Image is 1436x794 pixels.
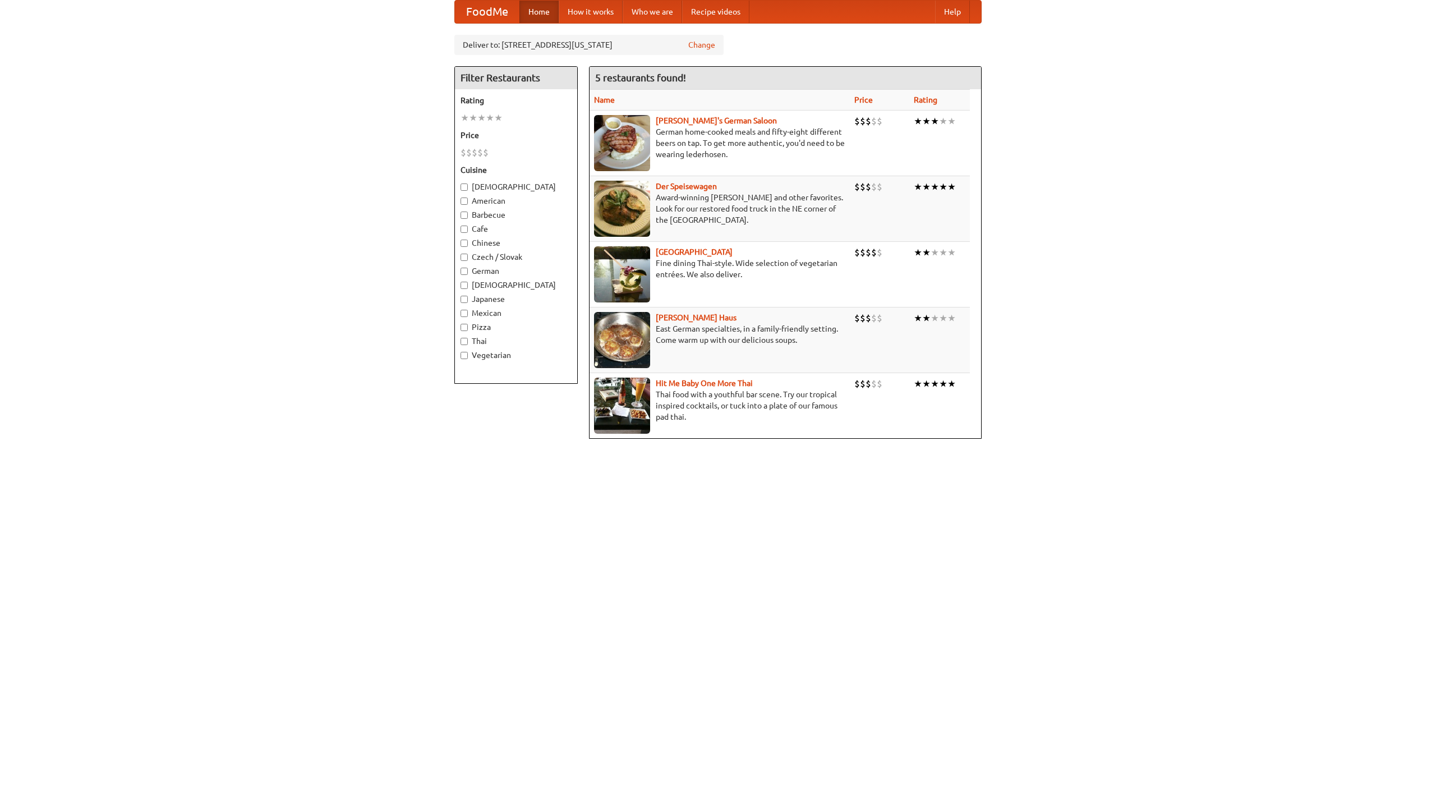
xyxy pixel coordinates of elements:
a: How it works [559,1,623,23]
input: Barbecue [461,212,468,219]
li: $ [854,312,860,324]
li: $ [871,246,877,259]
a: Name [594,95,615,104]
li: ★ [947,312,956,324]
input: German [461,268,468,275]
li: ★ [922,312,931,324]
li: ★ [461,112,469,124]
a: Home [519,1,559,23]
input: Vegetarian [461,352,468,359]
ng-pluralize: 5 restaurants found! [595,72,686,83]
img: esthers.jpg [594,115,650,171]
li: $ [877,246,882,259]
label: Mexican [461,307,572,319]
li: $ [871,181,877,193]
a: Rating [914,95,937,104]
label: American [461,195,572,206]
label: Pizza [461,322,572,333]
img: kohlhaus.jpg [594,312,650,368]
li: $ [854,115,860,127]
li: ★ [939,246,947,259]
li: ★ [922,378,931,390]
li: $ [866,378,871,390]
li: ★ [931,246,939,259]
li: $ [466,146,472,159]
label: Thai [461,336,572,347]
label: [DEMOGRAPHIC_DATA] [461,181,572,192]
p: East German specialties, in a family-friendly setting. Come warm up with our delicious soups. [594,323,845,346]
p: Fine dining Thai-style. Wide selection of vegetarian entrées. We also deliver. [594,258,845,280]
li: $ [860,378,866,390]
label: Chinese [461,237,572,249]
input: Mexican [461,310,468,317]
a: Der Speisewagen [656,182,717,191]
li: ★ [922,246,931,259]
li: ★ [922,181,931,193]
label: Czech / Slovak [461,251,572,263]
label: Barbecue [461,209,572,221]
input: Japanese [461,296,468,303]
li: ★ [914,246,922,259]
li: ★ [914,115,922,127]
p: German home-cooked meals and fifty-eight different beers on tap. To get more authentic, you'd nee... [594,126,845,160]
label: German [461,265,572,277]
li: $ [871,115,877,127]
li: $ [877,312,882,324]
li: ★ [914,181,922,193]
li: ★ [947,246,956,259]
li: ★ [922,115,931,127]
li: ★ [947,378,956,390]
li: $ [483,146,489,159]
li: ★ [939,115,947,127]
li: ★ [939,312,947,324]
li: $ [866,115,871,127]
a: Hit Me Baby One More Thai [656,379,753,388]
li: ★ [494,112,503,124]
li: $ [866,312,871,324]
h5: Cuisine [461,164,572,176]
li: $ [866,246,871,259]
li: $ [461,146,466,159]
li: $ [860,181,866,193]
li: $ [877,378,882,390]
a: [GEOGRAPHIC_DATA] [656,247,733,256]
input: Thai [461,338,468,345]
li: $ [854,246,860,259]
a: [PERSON_NAME]'s German Saloon [656,116,777,125]
label: Cafe [461,223,572,235]
a: Change [688,39,715,51]
h5: Price [461,130,572,141]
li: $ [472,146,477,159]
label: Japanese [461,293,572,305]
li: ★ [947,115,956,127]
a: FoodMe [455,1,519,23]
a: Help [935,1,970,23]
li: $ [854,181,860,193]
li: ★ [914,378,922,390]
a: Price [854,95,873,104]
li: ★ [931,181,939,193]
li: $ [860,246,866,259]
a: [PERSON_NAME] Haus [656,313,737,322]
li: $ [860,115,866,127]
li: $ [854,378,860,390]
input: American [461,198,468,205]
h4: Filter Restaurants [455,67,577,89]
li: ★ [931,312,939,324]
li: $ [866,181,871,193]
p: Thai food with a youthful bar scene. Try our tropical inspired cocktails, or tuck into a plate of... [594,389,845,423]
li: $ [860,312,866,324]
li: ★ [914,312,922,324]
li: ★ [486,112,494,124]
img: satay.jpg [594,246,650,302]
img: speisewagen.jpg [594,181,650,237]
input: Chinese [461,240,468,247]
li: ★ [931,115,939,127]
div: Deliver to: [STREET_ADDRESS][US_STATE] [454,35,724,55]
li: ★ [469,112,477,124]
li: $ [871,378,877,390]
li: $ [477,146,483,159]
